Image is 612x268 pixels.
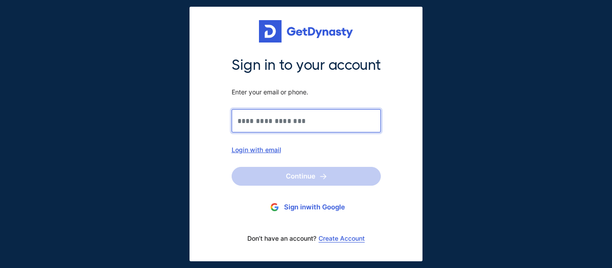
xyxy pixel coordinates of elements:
[319,235,365,242] a: Create Account
[232,199,381,216] button: Sign inwith Google
[232,56,381,75] span: Sign in to your account
[232,229,381,248] div: Don’t have an account?
[259,20,353,43] img: Get started for free with Dynasty Trust Company
[232,146,381,153] div: Login with email
[232,88,381,96] span: Enter your email or phone.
